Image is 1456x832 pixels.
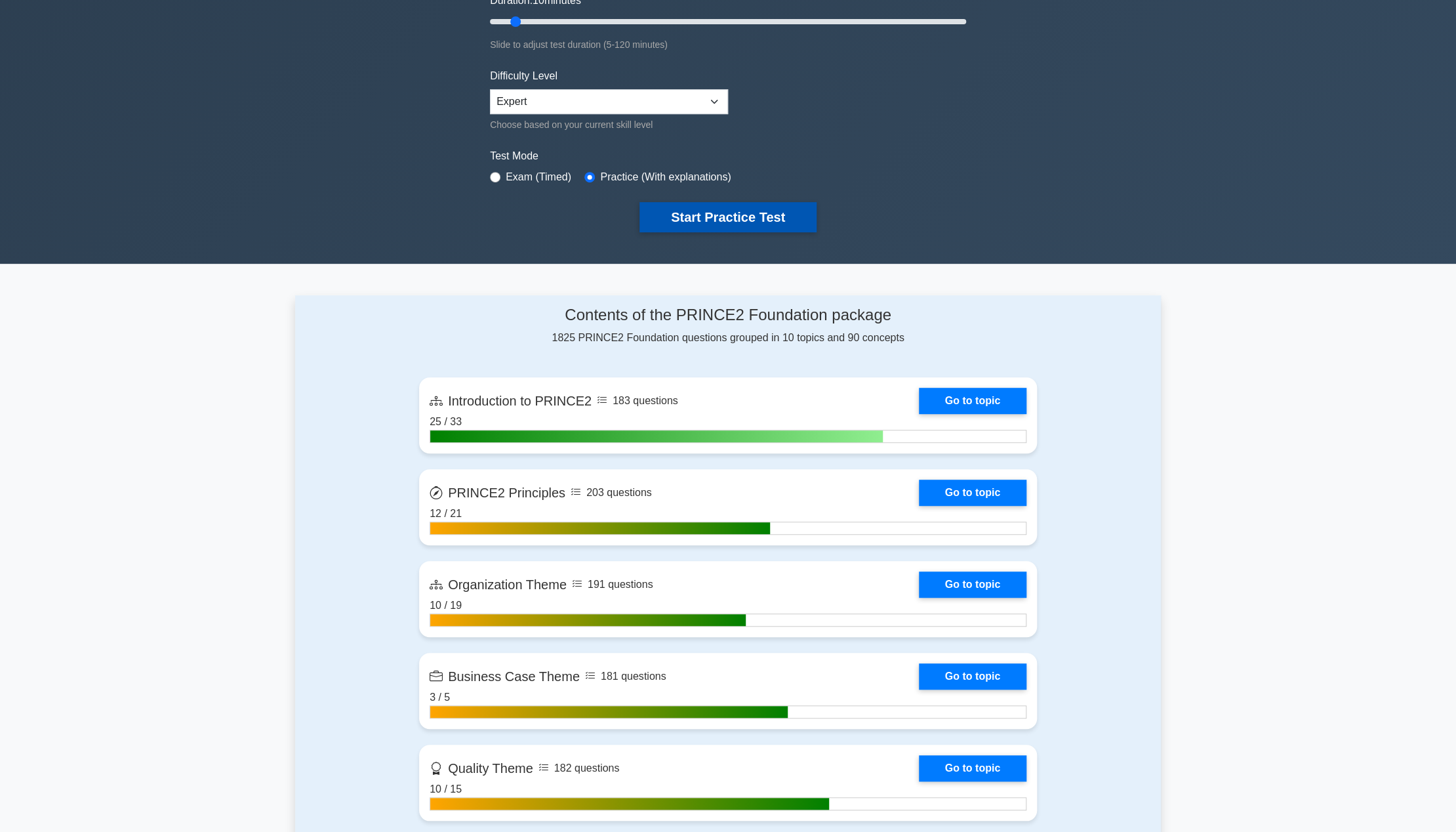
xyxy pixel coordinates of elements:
[600,169,731,185] label: Practice (With explanations)
[490,148,966,164] label: Test Mode
[919,388,1026,414] a: Go to topic
[919,480,1026,506] a: Go to topic
[490,117,728,133] div: Choose based on your current skill level
[419,306,1037,346] div: 1825 PRINCE2 Foundation questions grouped in 10 topics and 90 concepts
[919,572,1026,598] a: Go to topic
[919,663,1026,690] a: Go to topic
[506,169,571,185] label: Exam (Timed)
[490,37,966,52] div: Slide to adjust test duration (5-120 minutes)
[490,68,557,84] label: Difficulty Level
[639,202,817,232] button: Start Practice Test
[419,306,1037,325] h4: Contents of the PRINCE2 Foundation package
[919,755,1026,781] a: Go to topic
